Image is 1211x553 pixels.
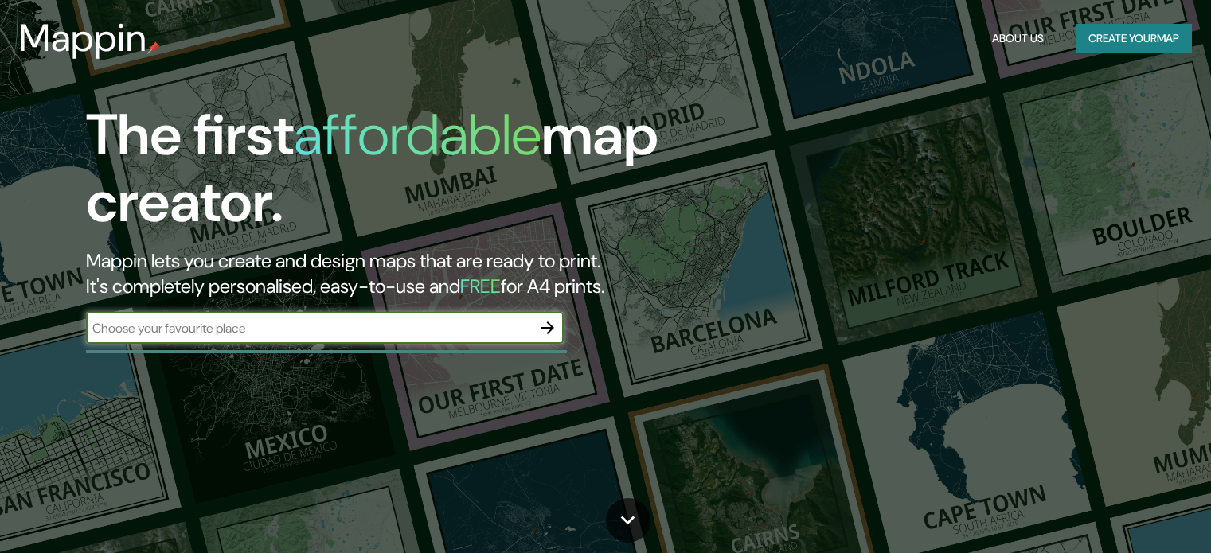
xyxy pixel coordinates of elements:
h1: affordable [294,98,541,172]
button: Create yourmap [1076,24,1192,53]
h2: Mappin lets you create and design maps that are ready to print. It's completely personalised, eas... [86,248,692,299]
h3: Mappin [19,16,147,60]
h5: FREE [460,274,501,298]
h1: The first map creator. [86,102,692,248]
input: Choose your favourite place [86,319,532,337]
img: mappin-pin [147,41,160,54]
button: About Us [986,24,1050,53]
